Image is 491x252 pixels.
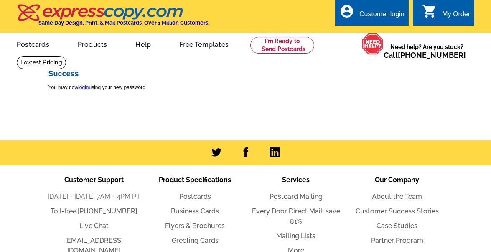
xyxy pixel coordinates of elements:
[442,10,470,22] div: My Order
[372,193,422,201] a: About the Team
[371,237,423,244] a: Partner Program
[356,207,439,215] a: Customer Success Stories
[159,176,231,184] span: Product Specifications
[339,4,354,19] i: account_circle
[384,43,470,59] span: Need help? Are you stuck?
[171,207,219,215] a: Business Cards
[422,4,437,19] i: shopping_cart
[252,207,340,225] a: Every Door Direct Mail: save 81%
[166,34,242,54] a: Free Templates
[43,206,145,216] li: Toll-free:
[64,176,124,184] span: Customer Support
[172,237,219,244] a: Greeting Cards
[362,33,384,54] img: help
[48,69,450,79] h2: Success
[398,51,466,59] a: [PHONE_NUMBER]
[79,222,109,230] a: Live Chat
[78,85,89,90] a: login
[377,222,417,230] a: Case Studies
[48,84,450,91] p: You may now using your new password.
[179,193,211,201] a: Postcards
[43,192,145,202] li: [DATE] - [DATE] 7AM - 4PM PT
[78,207,137,215] a: [PHONE_NUMBER]
[64,34,121,54] a: Products
[165,222,225,230] a: Flyers & Brochures
[422,9,470,20] a: shopping_cart My Order
[282,176,310,184] span: Services
[375,176,419,184] span: Our Company
[122,34,164,54] a: Help
[339,9,405,20] a: account_circle Customer login
[3,34,63,54] a: Postcards
[38,20,209,26] h4: Same Day Design, Print, & Mail Postcards. Over 1 Million Customers.
[17,10,209,26] a: Same Day Design, Print, & Mail Postcards. Over 1 Million Customers.
[276,232,315,240] a: Mailing Lists
[384,51,466,59] span: Call
[270,193,323,201] a: Postcard Mailing
[359,10,405,22] div: Customer login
